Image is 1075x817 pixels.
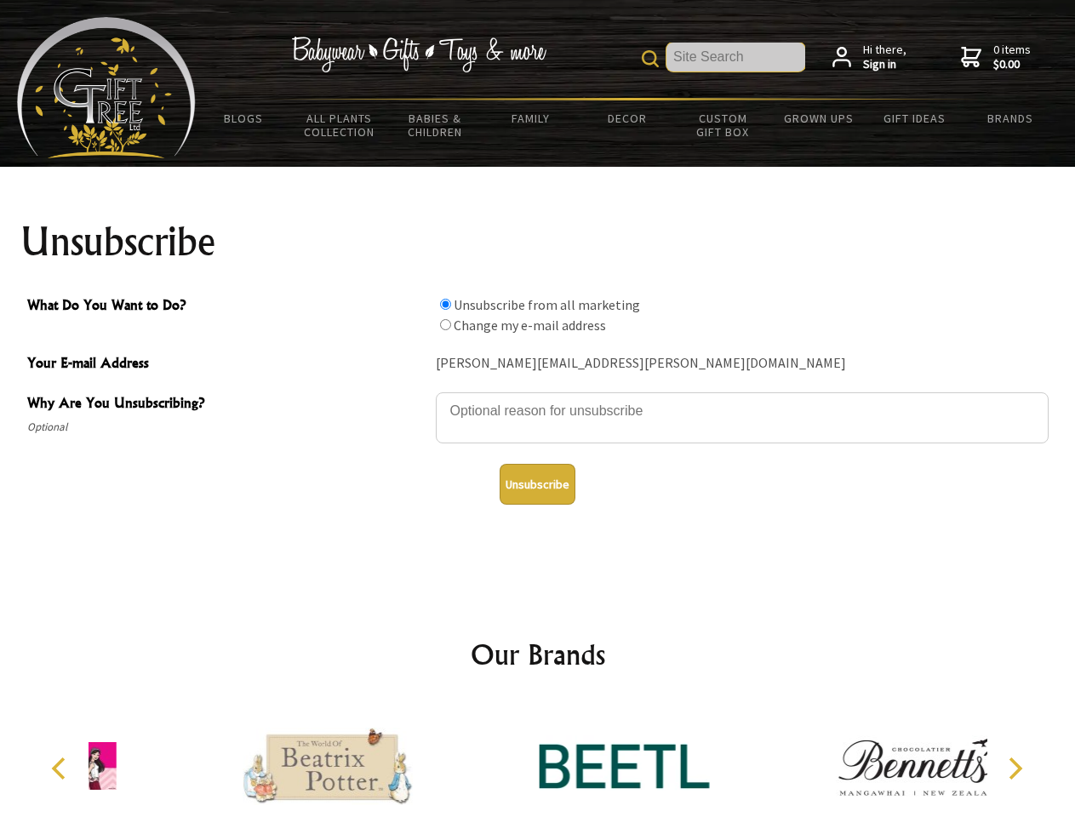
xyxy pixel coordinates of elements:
button: Next [996,750,1033,787]
a: Decor [579,100,675,136]
textarea: Why Are You Unsubscribing? [436,392,1049,443]
button: Unsubscribe [500,464,575,505]
a: 0 items$0.00 [961,43,1031,72]
a: Custom Gift Box [675,100,771,150]
input: What Do You Want to Do? [440,299,451,310]
input: What Do You Want to Do? [440,319,451,330]
img: Babyware - Gifts - Toys and more... [17,17,196,158]
label: Change my e-mail address [454,317,606,334]
strong: $0.00 [993,57,1031,72]
span: Why Are You Unsubscribing? [27,392,427,417]
h1: Unsubscribe [20,221,1055,262]
a: BLOGS [196,100,292,136]
a: All Plants Collection [292,100,388,150]
a: Grown Ups [770,100,866,136]
h2: Our Brands [34,634,1042,675]
span: Hi there, [863,43,906,72]
img: product search [642,50,659,67]
a: Babies & Children [387,100,483,150]
a: Brands [963,100,1059,136]
a: Gift Ideas [866,100,963,136]
label: Unsubscribe from all marketing [454,296,640,313]
span: Your E-mail Address [27,352,427,377]
span: What Do You Want to Do? [27,294,427,319]
div: [PERSON_NAME][EMAIL_ADDRESS][PERSON_NAME][DOMAIN_NAME] [436,351,1049,377]
input: Site Search [666,43,805,71]
a: Hi there,Sign in [832,43,906,72]
img: Babywear - Gifts - Toys & more [291,37,546,72]
span: 0 items [993,42,1031,72]
span: Optional [27,417,427,437]
button: Previous [43,750,80,787]
a: Family [483,100,580,136]
strong: Sign in [863,57,906,72]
